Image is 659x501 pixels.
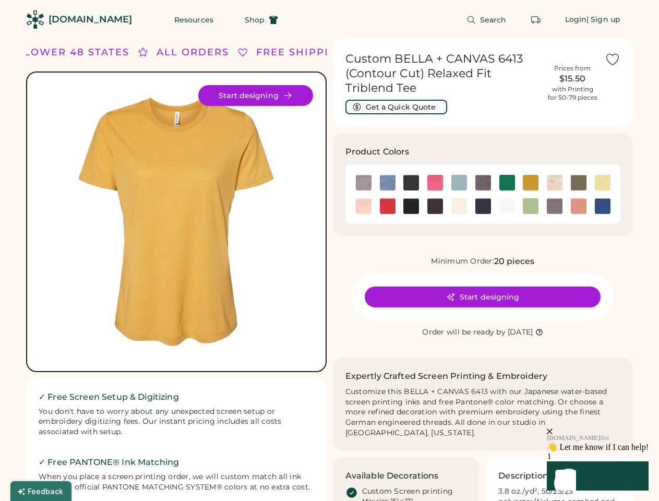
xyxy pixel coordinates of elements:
img: Red Triblend Swatch Image [380,198,396,214]
img: Blue Triblend Swatch Image [380,175,396,190]
div: FREE SHIPPING [256,45,346,59]
div: When you place a screen printing order, we will custom match all ink colors to official PANTONE M... [39,472,314,493]
img: Olive Triblend Swatch Image [571,175,586,190]
div: Solid Natural Triblend [451,198,467,214]
img: Athletic Grey Triblend Swatch Image [356,175,372,190]
img: Solid Dark Grey Triblend Swatch Image [427,198,443,214]
div: Order will be ready by [422,327,506,338]
h2: ✓ Free Screen Setup & Digitizing [39,391,314,403]
img: Kelly Triblend Swatch Image [499,175,515,190]
img: Solid Navy Triblend Swatch Image [475,198,491,214]
div: Olive Triblend [571,175,586,190]
img: BELLA + CANVAS 6413 Product Image [40,85,313,359]
div: LOWER 48 STATES [24,45,129,59]
div: 20 pieces [494,255,534,268]
div: Oatmeal Triblend [547,175,562,190]
img: Charity Pink Triblend Swatch Image [427,175,443,190]
img: Oatmeal Triblend Swatch Image [547,175,562,190]
img: Charcoal Black Triblend Swatch Image [403,175,419,190]
div: with Printing for 50-79 pieces [548,85,597,102]
img: Pink Triblend Swatch Image [356,198,372,214]
img: Storm Triblend Swatch Image [547,198,562,214]
img: Mustard Triblend Swatch Image [523,175,538,190]
div: Red Triblend [380,198,396,214]
div: Pale Yellow Triblend [595,175,610,190]
div: Sunset Triblend [571,198,586,214]
div: [DATE] [508,327,533,338]
div: Pink Triblend [356,198,372,214]
div: $15.50 [546,73,598,85]
div: Solid White Triblend [499,198,515,214]
button: Retrieve an order [525,9,546,30]
div: Kelly Triblend [499,175,515,190]
img: Rendered Logo - Screens [26,10,44,29]
div: Mustard Triblend [523,175,538,190]
div: Solid Navy Triblend [475,198,491,214]
div: Grey Triblend [475,175,491,190]
img: Solid White Triblend Swatch Image [499,198,515,214]
span: Shop [245,16,265,23]
div: Minimum Order: [431,256,494,267]
div: Charity Pink Triblend [427,175,443,190]
button: Get a Quick Quote [345,100,447,114]
h3: Available Decorations [345,470,439,482]
div: Storm Triblend [547,198,562,214]
img: True Royal Triblend Swatch Image [595,198,610,214]
div: Prices from [554,64,591,73]
div: Custom Screen printing [362,486,453,497]
button: Shop [232,9,291,30]
span: Search [480,16,507,23]
img: Dusty Blue Triblend Swatch Image [451,175,467,190]
h2: ✓ Free PANTONE® Ink Matching [39,456,314,469]
div: Athletic Grey Triblend [356,175,372,190]
div: | Sign up [586,15,620,25]
div: Solid Black Triblend [403,198,419,214]
div: Login [565,15,587,25]
h3: Product Colors [345,146,410,158]
div: 6413 Style Image [40,85,313,359]
img: Pale Yellow Triblend Swatch Image [595,175,610,190]
div: Spring Green Triblend [523,198,538,214]
img: Sunset Triblend Swatch Image [571,198,586,214]
button: Start designing [365,287,601,307]
iframe: Front Chat [484,367,656,499]
img: Solid Natural Triblend Swatch Image [451,198,467,214]
div: You don't have to worry about any unexpected screen setup or embroidery digitizing fees. Our inst... [39,407,314,438]
div: Customize this BELLA + CANVAS 6413 with our Japanese water-based screen printing inks and free Pa... [345,387,621,438]
button: Search [454,9,519,30]
div: True Royal Triblend [595,198,610,214]
h2: Expertly Crafted Screen Printing & Embroidery [345,370,548,383]
button: Start designing [198,85,313,106]
div: Blue Triblend [380,175,396,190]
img: Solid Black Triblend Swatch Image [403,198,419,214]
img: Grey Triblend Swatch Image [475,175,491,190]
div: Solid Dark Grey Triblend [427,198,443,214]
h1: Custom BELLA + CANVAS 6413 (Contour Cut) Relaxed Fit Triblend Tee [345,52,541,96]
div: ALL ORDERS [157,45,229,59]
div: [DOMAIN_NAME] [49,13,132,26]
img: Spring Green Triblend Swatch Image [523,198,538,214]
div: Dusty Blue Triblend [451,175,467,190]
div: Charcoal Black Triblend [403,175,419,190]
button: Resources [162,9,226,30]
